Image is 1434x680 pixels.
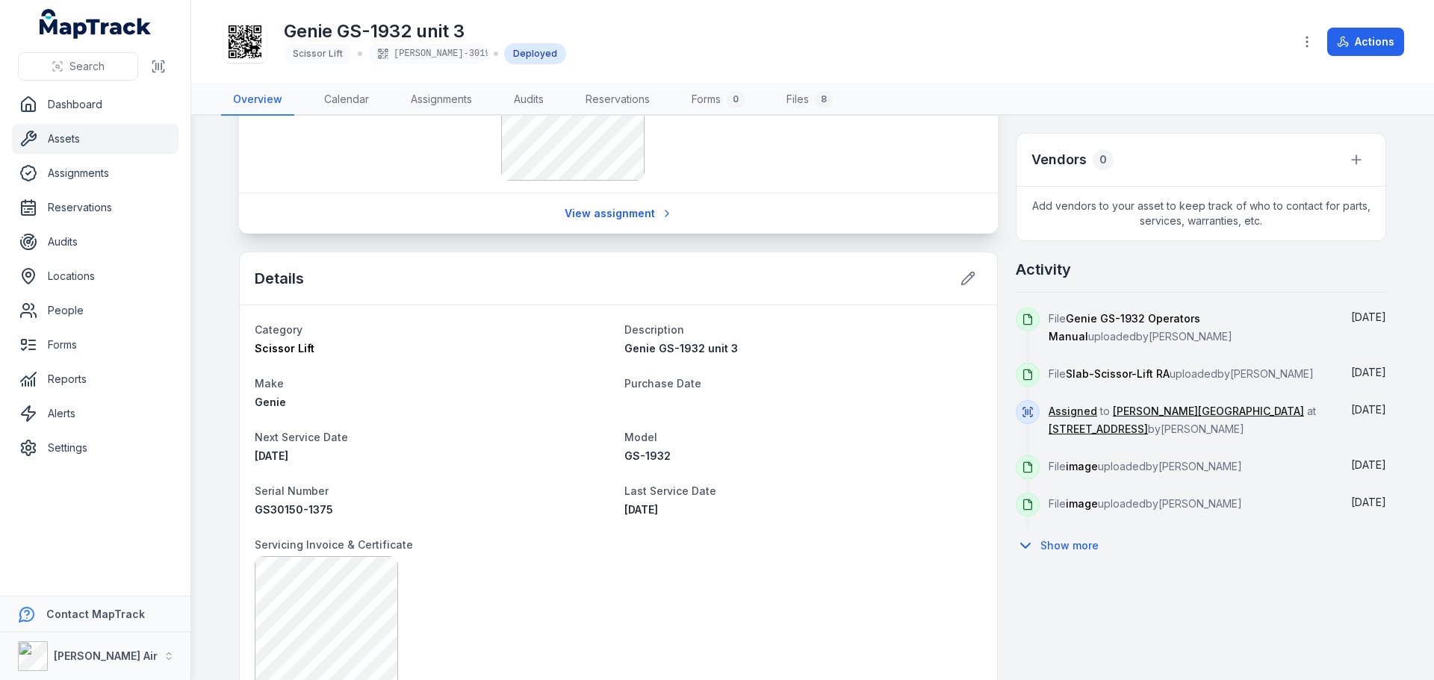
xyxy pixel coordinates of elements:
span: File uploaded by [PERSON_NAME] [1049,460,1242,472]
time: 8/14/2025, 1:34:34 PM [1351,458,1386,471]
a: Forms [12,330,179,360]
time: 9/5/2025, 12:00:00 AM [255,449,288,462]
a: Assets [12,124,179,154]
button: Search [18,52,138,81]
span: GS30150-1375 [255,503,333,516]
span: [DATE] [255,449,288,462]
a: Files8 [775,84,845,116]
span: Servicing Invoice & Certificate [255,538,413,551]
time: 8/14/2025, 1:34:34 PM [1351,496,1386,508]
a: Audits [12,227,179,257]
span: Description [624,323,684,336]
a: Calendar [312,84,381,116]
span: [DATE] [1351,403,1386,416]
a: Audits [502,84,556,116]
time: 8/15/2025, 12:34:26 PM [1351,366,1386,378]
span: Add vendors to your asset to keep track of who to contact for parts, services, warranties, etc. [1016,187,1385,240]
a: [STREET_ADDRESS] [1049,422,1148,437]
span: Genie GS-1932 Operators Manual [1049,312,1200,343]
a: Reports [12,364,179,394]
a: View assignment [555,199,683,228]
a: Assigned [1049,404,1097,419]
div: 0 [1093,149,1114,170]
span: [DATE] [1351,366,1386,378]
a: Overview [221,84,294,116]
strong: Contact MapTrack [46,608,145,620]
span: GS-1932 [624,449,671,462]
strong: [PERSON_NAME] Air [54,649,158,662]
a: [PERSON_NAME][GEOGRAPHIC_DATA] [1113,404,1304,419]
span: Purchase Date [624,377,701,390]
span: Scissor Lift [293,48,343,59]
a: Settings [12,433,179,463]
span: [DATE] [1351,311,1386,323]
span: File uploaded by [PERSON_NAME] [1049,497,1242,510]
a: Dashboard [12,90,179,119]
span: Make [255,377,284,390]
span: image [1066,497,1098,510]
span: Genie [255,396,286,408]
a: Locations [12,261,179,291]
button: Actions [1327,28,1404,56]
span: File uploaded by [PERSON_NAME] [1049,367,1314,380]
span: [DATE] [624,503,658,516]
span: Slab-Scissor-Lift RA [1066,367,1170,380]
span: Search [69,59,105,74]
span: to at by [PERSON_NAME] [1049,405,1316,435]
span: File uploaded by [PERSON_NAME] [1049,312,1232,343]
a: MapTrack [40,9,152,39]
span: Scissor Lift [255,342,314,355]
h3: Vendors [1031,149,1087,170]
span: Model [624,431,657,443]
a: Assignments [12,158,179,188]
time: 6/5/2025, 12:00:00 AM [624,503,658,516]
a: Reservations [574,84,662,116]
a: Reservations [12,193,179,222]
span: Genie GS-1932 unit 3 [624,342,738,355]
span: [DATE] [1351,458,1386,471]
h2: Details [255,268,304,289]
div: 0 [727,90,745,108]
a: Alerts [12,399,179,428]
div: [PERSON_NAME]-3019 [368,43,488,64]
a: People [12,296,179,325]
h2: Activity [1016,259,1071,280]
span: Next Service Date [255,431,348,443]
div: 8 [815,90,833,108]
time: 8/14/2025, 1:35:16 PM [1351,403,1386,416]
h1: Genie GS-1932 unit 3 [284,19,566,43]
div: Deployed [504,43,566,64]
a: Assignments [399,84,484,116]
button: Show more [1016,530,1108,561]
span: Category [255,323,302,336]
a: Forms0 [680,84,757,116]
span: image [1066,460,1098,472]
time: 8/15/2025, 12:34:28 PM [1351,311,1386,323]
span: Last Service Date [624,484,716,497]
span: Serial Number [255,484,329,497]
span: [DATE] [1351,496,1386,508]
